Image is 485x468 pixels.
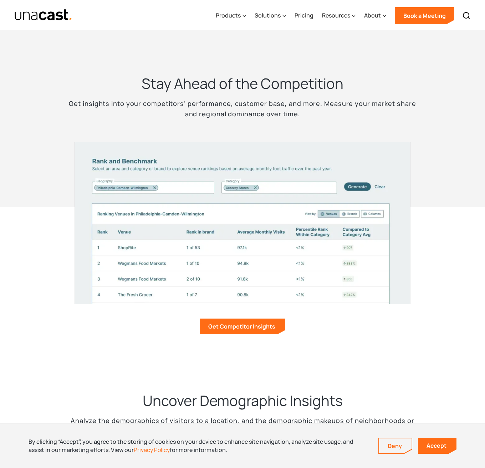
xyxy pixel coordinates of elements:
[14,9,72,21] img: Unacast text logo
[134,446,170,454] a: Privacy Policy
[64,416,421,436] p: Analyze the demographics of visitors to a location, and the demographic makeups of neighborhoods ...
[364,11,381,20] div: About
[322,11,350,20] div: Resources
[29,438,368,454] div: By clicking “Accept”, you agree to the storing of cookies on your device to enhance site navigati...
[64,98,421,119] p: Get insights into your competitors’ performance, customer base, and more. Measure your market sha...
[216,1,246,30] div: Products
[200,319,285,334] a: Get Competitor Insights
[364,1,386,30] div: About
[142,74,343,93] h2: Stay Ahead of the Competition
[418,438,456,454] a: Accept
[379,438,412,453] a: Deny
[395,7,454,24] a: Book a Meeting
[322,1,356,30] div: Resources
[143,391,343,410] h2: Uncover Demographic Insights
[255,1,286,30] div: Solutions
[255,11,281,20] div: Solutions
[462,11,471,20] img: Search icon
[14,9,72,21] a: home
[216,11,241,20] div: Products
[75,142,410,304] img: A table ranking grocery stores in the Philadelphia-Camden-Wilmington area based on brand rank, av...
[295,1,313,30] a: Pricing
